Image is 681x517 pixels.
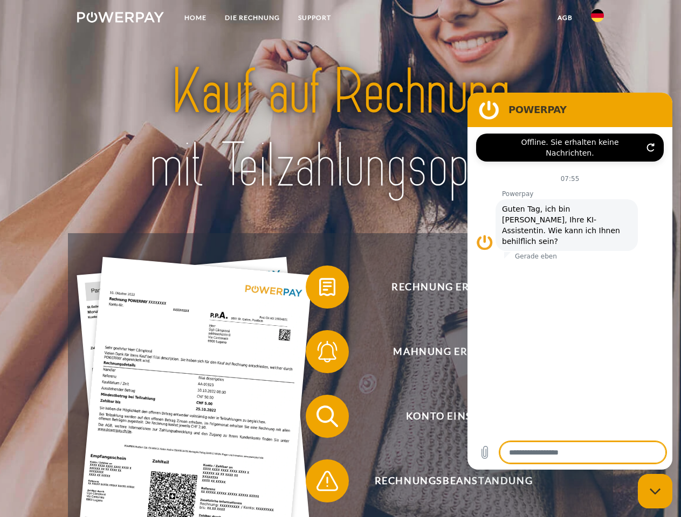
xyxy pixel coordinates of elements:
[306,459,586,502] button: Rechnungsbeanstandung
[467,93,672,470] iframe: Messaging-Fenster
[314,338,341,365] img: qb_bell.svg
[548,8,582,27] a: agb
[314,274,341,301] img: qb_bill.svg
[103,52,578,206] img: title-powerpay_de.svg
[321,395,586,438] span: Konto einsehen
[638,474,672,508] iframe: Schaltfläche zum Öffnen des Messaging-Fensters; Konversation läuft
[175,8,216,27] a: Home
[216,8,289,27] a: DIE RECHNUNG
[289,8,340,27] a: SUPPORT
[321,459,586,502] span: Rechnungsbeanstandung
[314,403,341,430] img: qb_search.svg
[306,395,586,438] button: Konto einsehen
[77,12,164,23] img: logo-powerpay-white.svg
[321,266,586,309] span: Rechnung erhalten?
[306,266,586,309] button: Rechnung erhalten?
[321,330,586,373] span: Mahnung erhalten?
[306,330,586,373] button: Mahnung erhalten?
[591,9,604,22] img: de
[314,467,341,494] img: qb_warning.svg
